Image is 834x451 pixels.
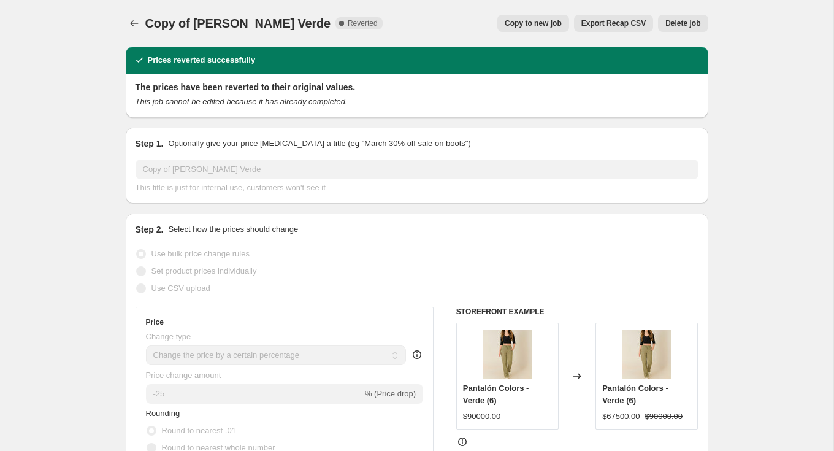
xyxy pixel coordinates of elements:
h2: Prices reverted successfully [148,54,256,66]
div: help [411,349,423,361]
span: Reverted [348,18,378,28]
h2: Step 2. [136,223,164,236]
span: Set product prices individually [151,266,257,276]
span: Change type [146,332,191,341]
span: Copy to new job [505,18,562,28]
span: Price change amount [146,371,221,380]
h2: Step 1. [136,137,164,150]
span: Round to nearest .01 [162,426,236,435]
span: Rounding [146,409,180,418]
img: verde_2431317_1_90c6d621-4c93-477d-9a73-f4acf593786f_80x.jpg [622,330,671,379]
button: Delete job [658,15,708,32]
button: Price change jobs [126,15,143,32]
span: $90000.00 [645,412,683,421]
span: This title is just for internal use, customers won't see it [136,183,326,192]
p: Select how the prices should change [168,223,298,236]
input: -15 [146,384,362,404]
span: Copy of [PERSON_NAME] Verde [145,17,331,30]
span: $67500.00 [602,412,640,421]
p: Optionally give your price [MEDICAL_DATA] a title (eg "March 30% off sale on boots") [168,137,470,150]
span: Pantalón Colors - Verde (6) [463,384,529,405]
i: This job cannot be edited because it has already completed. [136,97,348,106]
span: Pantalón Colors - Verde (6) [602,384,668,405]
button: Export Recap CSV [574,15,653,32]
input: 30% off holiday sale [136,160,698,179]
img: verde_2431317_1_90c6d621-4c93-477d-9a73-f4acf593786f_80x.jpg [483,330,532,379]
h3: Price [146,317,164,327]
span: Delete job [665,18,700,28]
span: Use CSV upload [151,283,210,293]
button: Copy to new job [497,15,569,32]
span: % (Price drop) [365,389,416,398]
h2: The prices have been reverted to their original values. [136,81,698,93]
h6: STOREFRONT EXAMPLE [456,307,698,317]
span: $90000.00 [463,412,500,421]
span: Use bulk price change rules [151,249,250,258]
span: Export Recap CSV [581,18,646,28]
